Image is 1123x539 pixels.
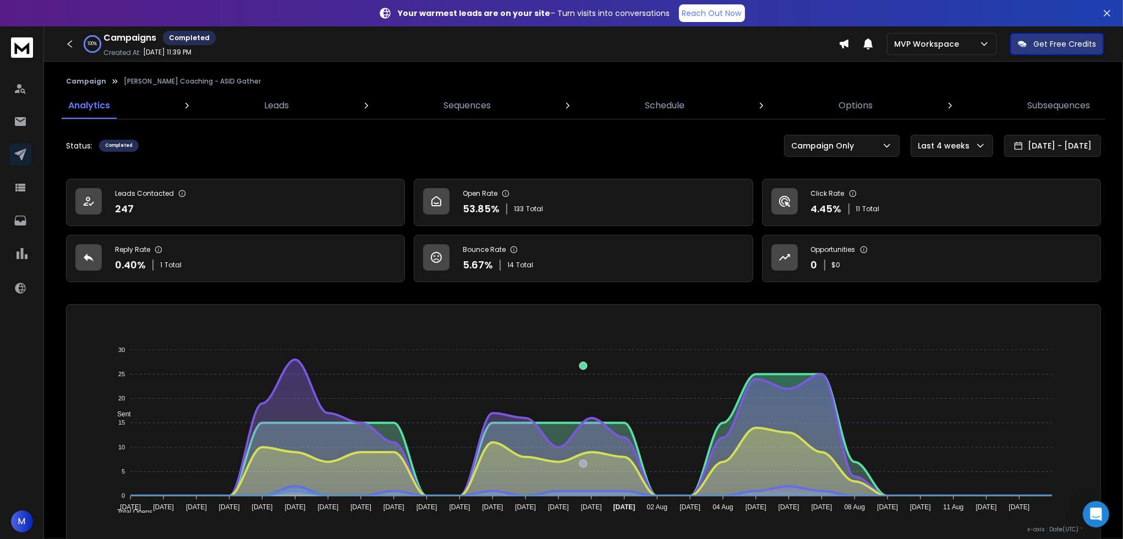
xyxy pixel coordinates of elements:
[856,205,861,213] span: 11
[99,140,139,152] div: Completed
[878,503,899,511] tspan: [DATE]
[811,189,845,198] p: Click Rate
[143,48,191,57] p: [DATE] 11:39 PM
[84,525,1083,533] p: x-axis : Date(UTC)
[811,257,818,273] p: 0
[645,99,684,112] p: Schedule
[1004,135,1101,157] button: [DATE] - [DATE]
[122,468,125,475] tspan: 5
[943,503,963,511] tspan: 11 Aug
[1083,501,1109,527] div: Open Intercom Messenger
[414,235,753,282] a: Bounce Rate5.67%14Total
[762,235,1101,282] a: Opportunities0$0
[103,31,156,45] h1: Campaigns
[120,503,141,511] tspan: [DATE]
[832,261,841,269] p: $ 0
[384,503,404,511] tspan: [DATE]
[66,77,106,86] button: Campaign
[66,179,405,226] a: Leads Contacted247
[514,205,524,213] span: 133
[417,503,437,511] tspan: [DATE]
[103,48,141,57] p: Created At:
[115,201,134,217] p: 247
[160,261,162,269] span: 1
[264,99,289,112] p: Leads
[88,41,97,47] p: 100 %
[762,179,1101,226] a: Click Rate4.45%11Total
[258,92,295,119] a: Leads
[613,503,636,511] tspan: [DATE]
[443,99,491,112] p: Sequences
[118,395,125,402] tspan: 20
[682,8,742,19] p: Reach Out Now
[463,189,497,198] p: Open Rate
[791,140,858,151] p: Campaign Only
[163,31,216,45] div: Completed
[863,205,880,213] span: Total
[350,503,371,511] tspan: [DATE]
[638,92,691,119] a: Schedule
[507,261,514,269] span: 14
[894,38,963,50] p: MVP Workspace
[463,201,500,217] p: 53.85 %
[976,503,997,511] tspan: [DATE]
[713,503,733,511] tspan: 04 Aug
[463,245,506,254] p: Bounce Rate
[115,245,150,254] p: Reply Rate
[1021,92,1097,119] a: Subsequences
[548,503,569,511] tspan: [DATE]
[109,410,131,418] span: Sent
[832,92,880,119] a: Options
[437,92,497,119] a: Sequences
[186,503,207,511] tspan: [DATE]
[647,503,667,511] tspan: 02 Aug
[1009,503,1030,511] tspan: [DATE]
[118,371,125,377] tspan: 25
[118,444,125,450] tspan: 10
[11,510,33,532] button: M
[839,99,873,112] p: Options
[746,503,766,511] tspan: [DATE]
[66,140,92,151] p: Status:
[252,503,273,511] tspan: [DATE]
[1027,99,1090,112] p: Subsequences
[285,503,306,511] tspan: [DATE]
[115,189,174,198] p: Leads Contacted
[680,503,701,511] tspan: [DATE]
[779,503,799,511] tspan: [DATE]
[679,4,745,22] a: Reach Out Now
[109,508,152,516] span: Total Opens
[811,245,856,254] p: Opportunities
[66,235,405,282] a: Reply Rate0.40%1Total
[516,261,533,269] span: Total
[581,503,602,511] tspan: [DATE]
[318,503,339,511] tspan: [DATE]
[1010,33,1104,55] button: Get Free Credits
[398,8,670,19] p: – Turn visits into conversations
[219,503,240,511] tspan: [DATE]
[115,257,146,273] p: 0.40 %
[165,261,182,269] span: Total
[398,8,551,19] strong: Your warmest leads are on your site
[463,257,493,273] p: 5.67 %
[483,503,503,511] tspan: [DATE]
[811,201,842,217] p: 4.45 %
[11,37,33,58] img: logo
[118,346,125,353] tspan: 30
[516,503,536,511] tspan: [DATE]
[910,503,931,511] tspan: [DATE]
[118,420,125,426] tspan: 15
[154,503,174,511] tspan: [DATE]
[122,492,125,499] tspan: 0
[450,503,470,511] tspan: [DATE]
[1033,38,1096,50] p: Get Free Credits
[918,140,974,151] p: Last 4 weeks
[526,205,543,213] span: Total
[62,92,117,119] a: Analytics
[124,77,261,86] p: [PERSON_NAME] Coaching - ASID Gather
[812,503,832,511] tspan: [DATE]
[414,179,753,226] a: Open Rate53.85%133Total
[68,99,110,112] p: Analytics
